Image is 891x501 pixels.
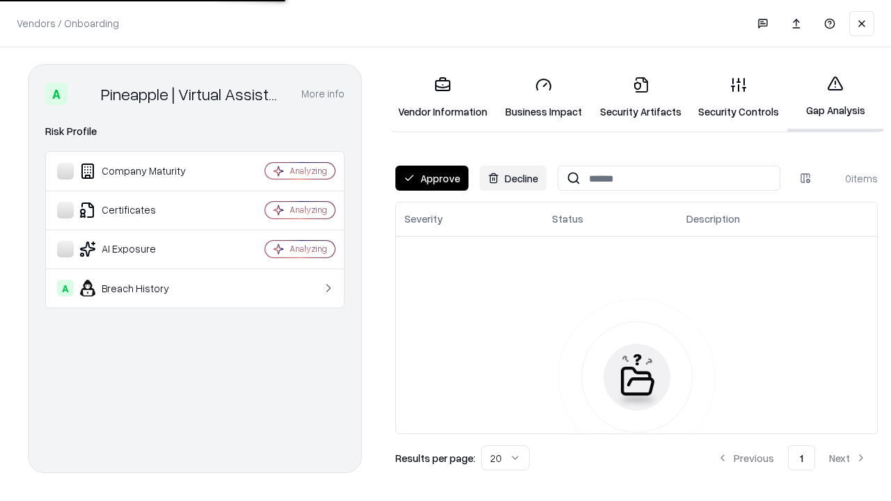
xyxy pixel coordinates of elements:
div: A [45,83,68,105]
a: Vendor Information [390,65,496,130]
div: Breach History [57,280,223,296]
div: Description [686,212,740,226]
a: Gap Analysis [787,64,883,132]
button: Approve [395,166,468,191]
div: Certificates [57,202,223,218]
div: 0 items [822,171,878,186]
div: Severity [404,212,443,226]
div: AI Exposure [57,241,223,257]
div: Pineapple | Virtual Assistant Agency [101,83,285,105]
a: Security Artifacts [592,65,690,130]
nav: pagination [706,445,878,470]
button: More info [301,81,345,106]
a: Security Controls [690,65,787,130]
div: A [57,280,74,296]
p: Results per page: [395,451,475,466]
div: Company Maturity [57,163,223,180]
img: Pineapple | Virtual Assistant Agency [73,83,95,105]
div: Analyzing [290,243,327,255]
div: Risk Profile [45,123,345,140]
button: 1 [788,445,815,470]
button: Decline [480,166,546,191]
div: Analyzing [290,204,327,216]
a: Business Impact [496,65,592,130]
div: Analyzing [290,165,327,177]
p: Vendors / Onboarding [17,16,119,31]
div: Status [552,212,583,226]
